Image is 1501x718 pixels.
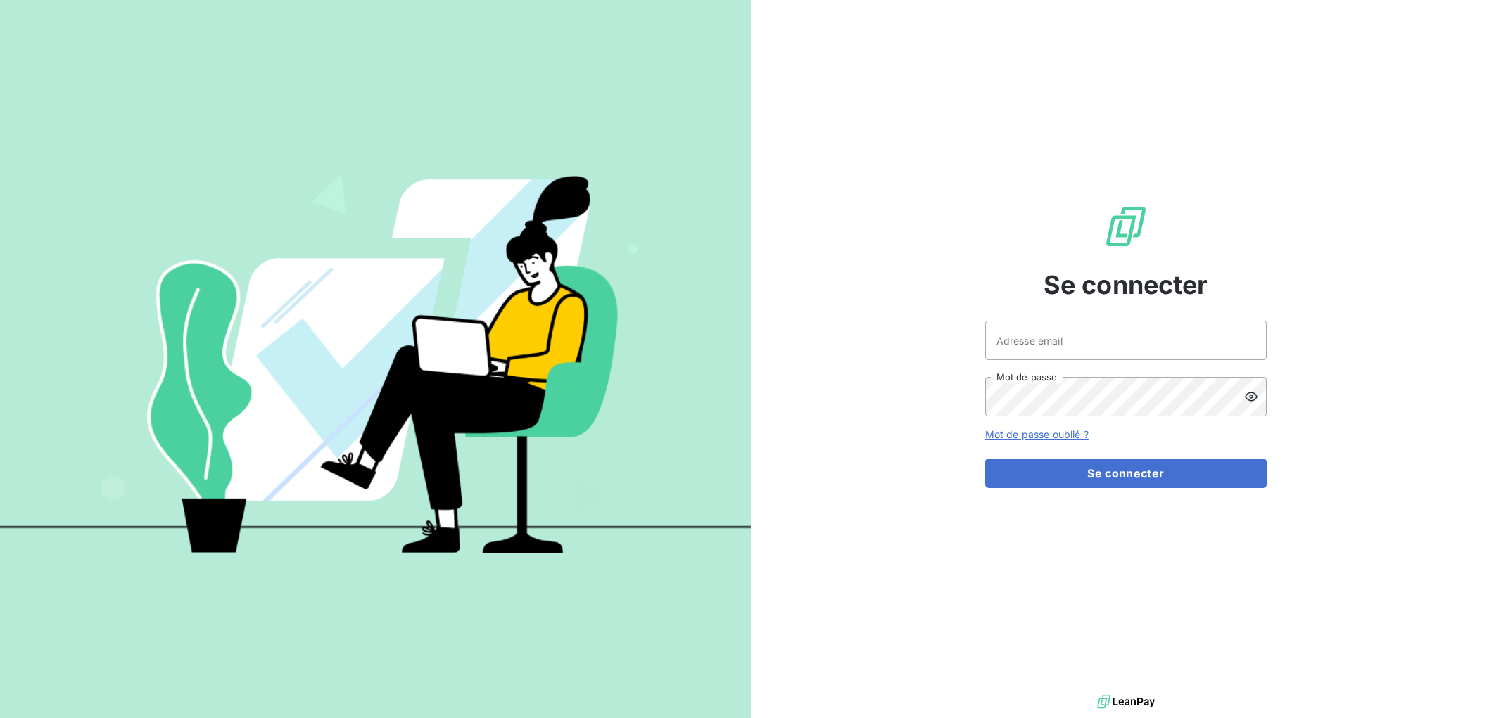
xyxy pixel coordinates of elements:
[985,459,1267,488] button: Se connecter
[1097,691,1155,712] img: logo
[985,428,1089,440] a: Mot de passe oublié ?
[1103,204,1148,249] img: Logo LeanPay
[985,321,1267,360] input: placeholder
[1044,266,1208,304] span: Se connecter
